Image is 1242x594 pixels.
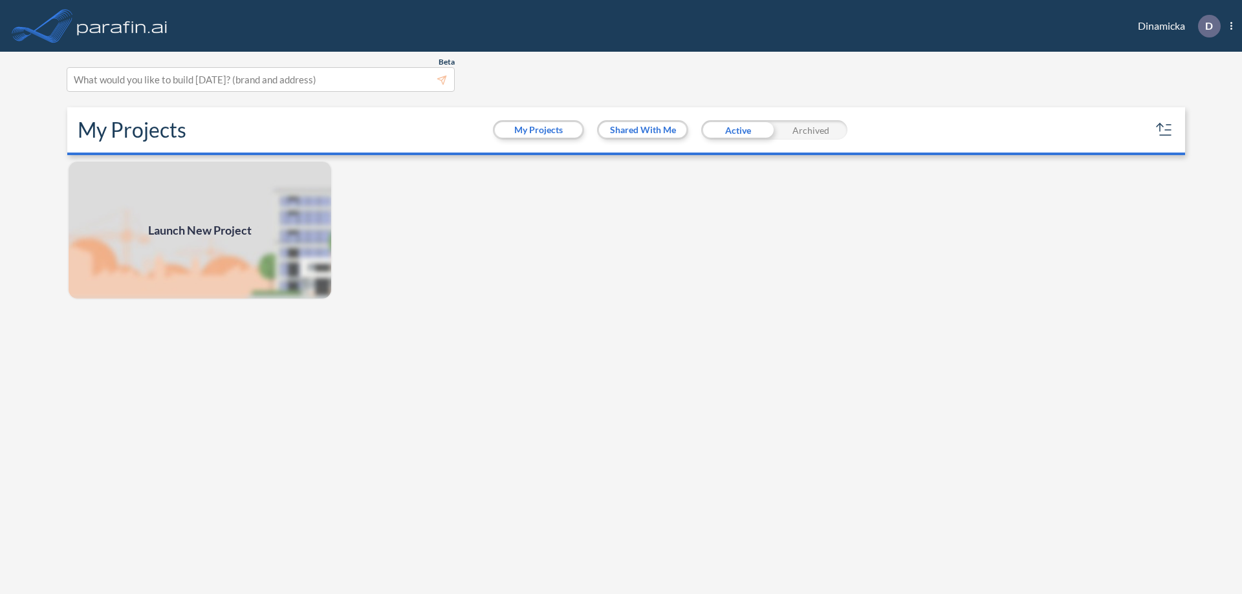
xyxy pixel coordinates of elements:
[599,122,686,138] button: Shared With Me
[74,13,170,39] img: logo
[774,120,847,140] div: Archived
[701,120,774,140] div: Active
[1154,120,1175,140] button: sort
[439,57,455,67] span: Beta
[495,122,582,138] button: My Projects
[78,118,186,142] h2: My Projects
[67,160,332,300] img: add
[1205,20,1213,32] p: D
[1118,15,1232,37] div: Dinamicka
[67,160,332,300] a: Launch New Project
[148,222,252,239] span: Launch New Project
